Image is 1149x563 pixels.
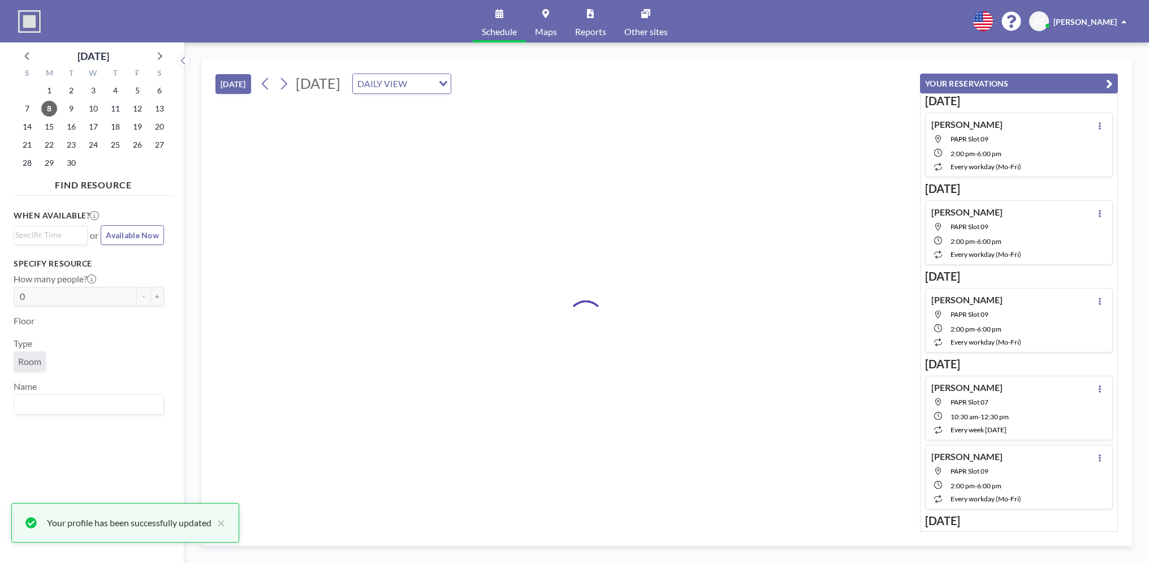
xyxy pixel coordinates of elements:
[19,119,35,135] span: Sunday, September 14, 2025
[951,250,1021,259] span: every workday (Mo-Fri)
[47,516,211,530] div: Your profile has been successfully updated
[931,451,1003,462] h4: [PERSON_NAME]
[19,137,35,153] span: Sunday, September 21, 2025
[101,225,164,245] button: Available Now
[977,237,1001,246] span: 6:00 PM
[107,83,123,98] span: Thursday, September 4, 2025
[624,27,668,36] span: Other sites
[137,287,150,306] button: -
[14,259,164,269] h3: Specify resource
[83,67,105,81] div: W
[14,315,34,326] label: Floor
[61,67,83,81] div: T
[411,76,432,91] input: Search for option
[129,119,145,135] span: Friday, September 19, 2025
[931,382,1003,393] h4: [PERSON_NAME]
[951,495,1021,503] span: every workday (Mo-Fri)
[152,119,167,135] span: Saturday, September 20, 2025
[575,27,606,36] span: Reports
[14,175,173,191] h4: FIND RESOURCE
[925,357,1113,371] h3: [DATE]
[951,338,1021,346] span: every workday (Mo-Fri)
[296,75,340,92] span: [DATE]
[951,482,975,490] span: 2:00 PM
[951,135,988,143] span: PAPR Slot 09
[85,137,101,153] span: Wednesday, September 24, 2025
[951,412,978,421] span: 10:30 AM
[977,325,1001,333] span: 6:00 PM
[14,381,37,392] label: Name
[931,119,1003,130] h4: [PERSON_NAME]
[129,101,145,117] span: Friday, September 12, 2025
[63,83,79,98] span: Tuesday, September 2, 2025
[925,269,1113,283] h3: [DATE]
[14,395,163,414] div: Search for option
[951,325,975,333] span: 2:00 PM
[63,101,79,117] span: Tuesday, September 9, 2025
[925,514,1113,528] h3: [DATE]
[77,48,109,64] div: [DATE]
[150,287,164,306] button: +
[63,137,79,153] span: Tuesday, September 23, 2025
[19,101,35,117] span: Sunday, September 7, 2025
[931,207,1003,218] h4: [PERSON_NAME]
[951,310,988,319] span: PAPR Slot 09
[85,101,101,117] span: Wednesday, September 10, 2025
[15,397,157,412] input: Search for option
[355,76,409,91] span: DAILY VIEW
[951,222,988,231] span: PAPR Slot 09
[41,101,57,117] span: Monday, September 8, 2025
[14,338,32,349] label: Type
[104,67,126,81] div: T
[951,398,988,406] span: PAPR Slot 07
[980,412,1009,421] span: 12:30 PM
[41,137,57,153] span: Monday, September 22, 2025
[19,155,35,171] span: Sunday, September 28, 2025
[18,10,41,33] img: organization-logo
[951,149,975,158] span: 2:00 PM
[951,426,1007,434] span: every week [DATE]
[925,182,1113,196] h3: [DATE]
[129,137,145,153] span: Friday, September 26, 2025
[14,273,96,285] label: How many people?
[535,27,557,36] span: Maps
[126,67,148,81] div: F
[215,74,251,94] button: [DATE]
[152,101,167,117] span: Saturday, September 13, 2025
[975,149,977,158] span: -
[977,482,1001,490] span: 6:00 PM
[977,149,1001,158] span: 6:00 PM
[63,155,79,171] span: Tuesday, September 30, 2025
[353,74,451,93] div: Search for option
[106,230,159,240] span: Available Now
[15,229,81,241] input: Search for option
[951,162,1021,171] span: every workday (Mo-Fri)
[951,237,975,246] span: 2:00 PM
[16,67,38,81] div: S
[107,101,123,117] span: Thursday, September 11, 2025
[975,482,977,490] span: -
[41,155,57,171] span: Monday, September 29, 2025
[90,230,98,241] span: or
[63,119,79,135] span: Tuesday, September 16, 2025
[975,325,977,333] span: -
[975,237,977,246] span: -
[148,67,170,81] div: S
[152,83,167,98] span: Saturday, September 6, 2025
[211,516,225,530] button: close
[152,137,167,153] span: Saturday, September 27, 2025
[41,119,57,135] span: Monday, September 15, 2025
[920,74,1118,93] button: YOUR RESERVATIONS
[38,67,61,81] div: M
[107,137,123,153] span: Thursday, September 25, 2025
[18,356,41,367] span: Room
[85,83,101,98] span: Wednesday, September 3, 2025
[978,412,980,421] span: -
[85,119,101,135] span: Wednesday, September 17, 2025
[951,467,988,475] span: PAPR Slot 09
[129,83,145,98] span: Friday, September 5, 2025
[1053,17,1117,27] span: [PERSON_NAME]
[1034,16,1044,27] span: SC
[107,119,123,135] span: Thursday, September 18, 2025
[41,83,57,98] span: Monday, September 1, 2025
